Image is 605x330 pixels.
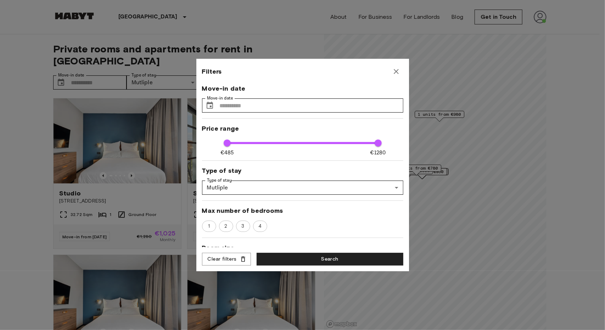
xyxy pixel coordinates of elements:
label: Move-in date [207,95,233,101]
span: Max number of bedrooms [202,206,403,215]
span: 3 [237,223,248,230]
span: Type of stay [202,166,403,175]
span: €485 [220,149,234,157]
div: 1 [202,221,216,232]
button: Choose date [203,98,217,113]
div: 3 [236,221,250,232]
div: 4 [253,221,267,232]
span: 4 [254,223,265,230]
span: 1 [204,223,214,230]
label: Type of stay [207,177,232,183]
span: Price range [202,124,403,133]
span: Room size [202,244,403,252]
span: Filters [202,67,222,76]
span: 2 [220,223,231,230]
span: €1280 [370,149,386,157]
span: Move-in date [202,84,403,93]
div: Mutliple [202,181,403,195]
button: Search [257,253,403,266]
button: Clear filters [202,253,251,266]
div: 2 [219,221,233,232]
